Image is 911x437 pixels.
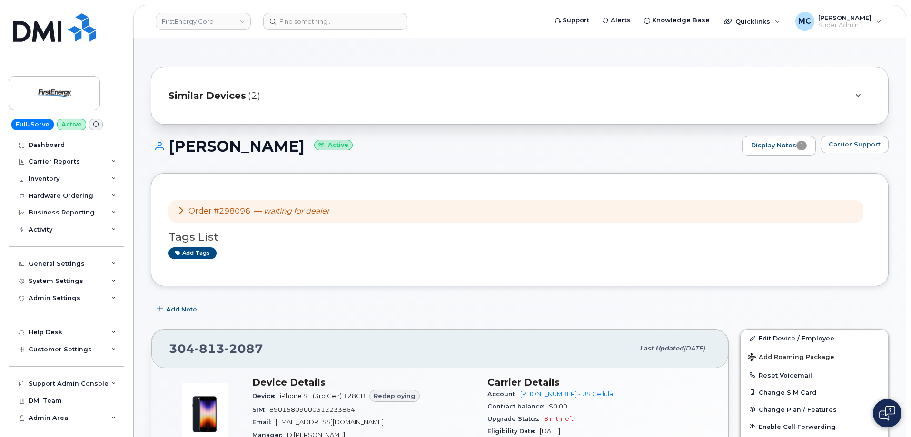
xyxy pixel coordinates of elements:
span: Redeploying [374,391,416,400]
span: 304 [169,341,263,356]
span: Similar Devices [168,89,246,103]
span: 813 [195,341,225,356]
span: [DATE] [540,427,560,435]
button: Change Plan / Features [741,401,888,418]
span: Order [188,206,212,215]
span: Eligibility Date [487,427,540,435]
span: Account [487,390,520,398]
button: Enable Call Forwarding [741,418,888,435]
h3: Tags List [168,231,871,243]
span: Upgrade Status [487,415,544,422]
span: [EMAIL_ADDRESS][DOMAIN_NAME] [276,418,384,426]
img: Open chat [879,406,895,421]
a: Edit Device / Employee [741,330,888,347]
span: Last updated [640,345,683,352]
span: 2087 [225,341,263,356]
a: #298096 [214,206,250,215]
a: [PHONE_NUMBER] - US Cellular [520,390,615,398]
span: iPhone SE (3rd Gen) 128GB [280,392,366,399]
span: Change Plan / Features [759,406,837,413]
span: Device [252,392,280,399]
span: SIM [252,406,269,413]
span: 1 [796,141,807,150]
span: $0.00 [549,403,567,410]
a: Display Notes1 [742,136,816,156]
button: Change SIM Card [741,384,888,401]
span: — [254,206,329,215]
button: Carrier Support [821,136,889,153]
button: Add Roaming Package [741,347,888,366]
button: Add Note [151,301,205,318]
small: Active [314,140,353,151]
span: Add Roaming Package [748,353,834,362]
a: Add tags [168,247,217,259]
em: waiting for dealer [264,206,329,215]
h3: Device Details [252,377,476,388]
h1: [PERSON_NAME] [151,138,737,155]
span: (2) [248,89,260,103]
span: Enable Call Forwarding [759,423,836,430]
span: 8 mth left [544,415,574,422]
button: Reset Voicemail [741,367,888,384]
span: Add Note [166,305,197,314]
span: Contract balance [487,403,549,410]
span: Email [252,418,276,426]
span: Carrier Support [829,140,881,149]
span: 89015809000312233864 [269,406,355,413]
h3: Carrier Details [487,377,711,388]
span: [DATE] [683,345,705,352]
